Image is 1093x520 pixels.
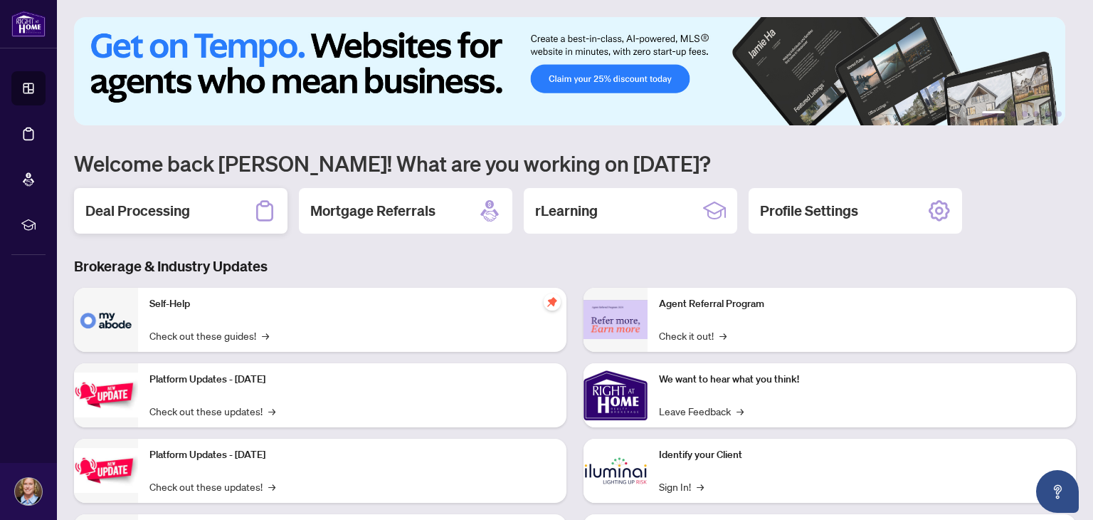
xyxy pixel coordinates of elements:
p: Platform Updates - [DATE] [149,447,555,463]
span: → [719,328,727,343]
img: Self-Help [74,288,138,352]
h2: rLearning [535,201,598,221]
p: Self-Help [149,296,555,312]
p: We want to hear what you think! [659,372,1065,388]
p: Agent Referral Program [659,296,1065,312]
h3: Brokerage & Industry Updates [74,256,1076,276]
span: → [268,403,275,419]
img: Profile Icon [15,478,42,505]
button: 4 [1033,111,1039,117]
span: → [268,479,275,494]
button: 2 [1010,111,1016,117]
a: Sign In!→ [659,479,704,494]
h1: Welcome back [PERSON_NAME]! What are you working on [DATE]? [74,150,1076,177]
img: logo [11,11,46,37]
h2: Mortgage Referrals [310,201,435,221]
span: → [262,328,269,343]
button: Open asap [1036,470,1079,513]
a: Check out these guides!→ [149,328,269,343]
a: Check out these updates!→ [149,403,275,419]
span: → [736,403,744,419]
img: Platform Updates - July 8, 2025 [74,448,138,493]
button: 5 [1045,111,1050,117]
img: Platform Updates - July 21, 2025 [74,373,138,417]
h2: Deal Processing [85,201,190,221]
img: Identify your Client [584,439,648,503]
p: Identify your Client [659,447,1065,463]
a: Leave Feedback→ [659,403,744,419]
p: Platform Updates - [DATE] [149,372,555,388]
button: 3 [1022,111,1028,117]
h2: Profile Settings [760,201,858,221]
a: Check it out!→ [659,328,727,343]
img: We want to hear what you think! [584,363,648,427]
img: Agent Referral Program [584,300,648,339]
span: pushpin [544,293,561,311]
a: Check out these updates!→ [149,479,275,494]
img: Slide 0 [74,17,1065,125]
span: → [697,479,704,494]
button: 6 [1056,111,1062,117]
button: 1 [982,111,1005,117]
